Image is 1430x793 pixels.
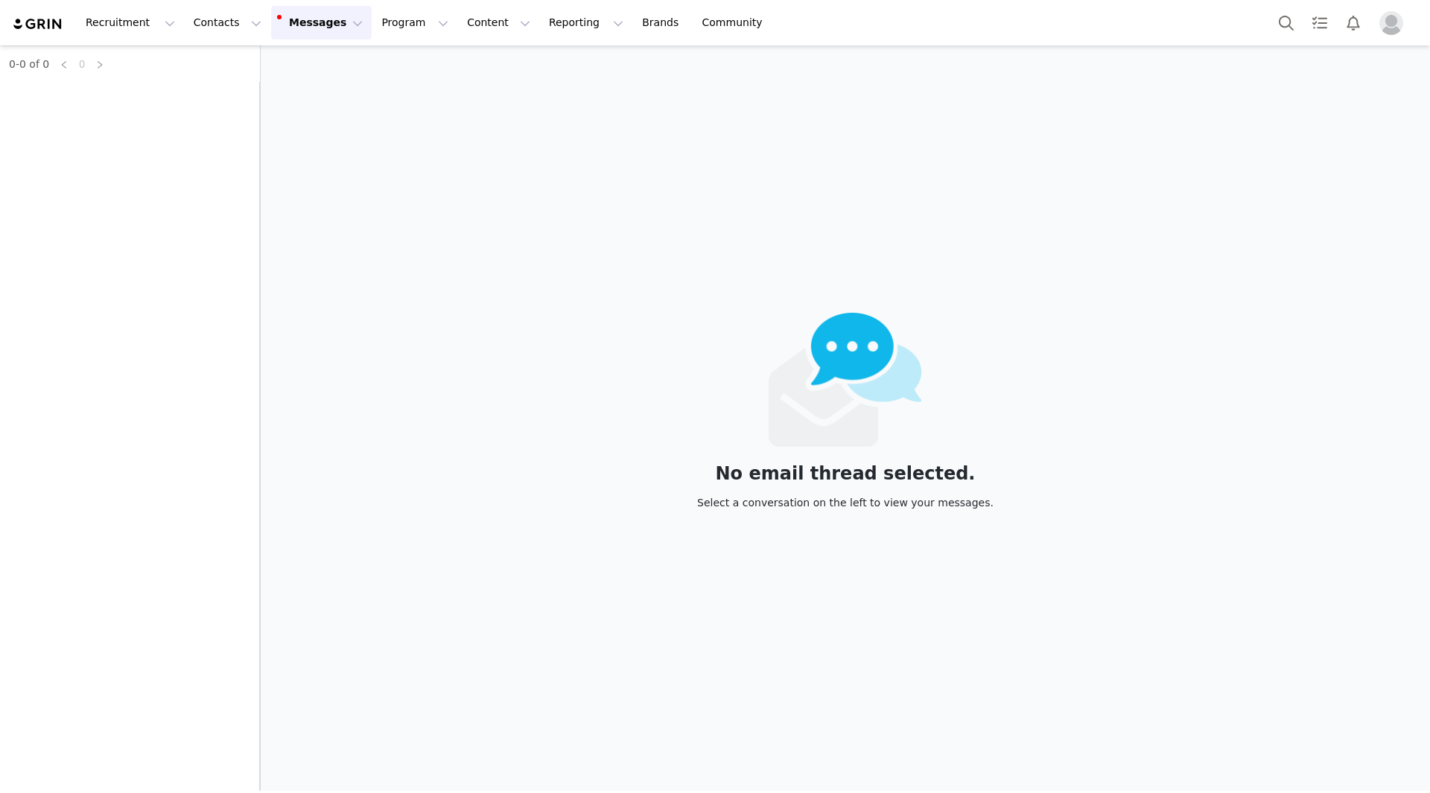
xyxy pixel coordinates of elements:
[633,6,692,39] a: Brands
[540,6,632,39] button: Reporting
[458,6,539,39] button: Content
[769,313,923,447] img: emails-empty2x.png
[1337,6,1370,39] button: Notifications
[693,6,778,39] a: Community
[60,60,69,69] i: icon: left
[372,6,457,39] button: Program
[185,6,270,39] button: Contacts
[95,60,104,69] i: icon: right
[9,55,49,73] li: 0-0 of 0
[55,55,73,73] li: Previous Page
[1270,6,1303,39] button: Search
[73,55,91,73] li: 0
[1303,6,1336,39] a: Tasks
[74,56,90,72] a: 0
[1370,11,1418,35] button: Profile
[697,494,994,511] div: Select a conversation on the left to view your messages.
[77,6,184,39] button: Recruitment
[1379,11,1403,35] img: placeholder-profile.jpg
[271,6,372,39] button: Messages
[91,55,109,73] li: Next Page
[697,465,994,482] div: No email thread selected.
[12,17,64,31] img: grin logo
